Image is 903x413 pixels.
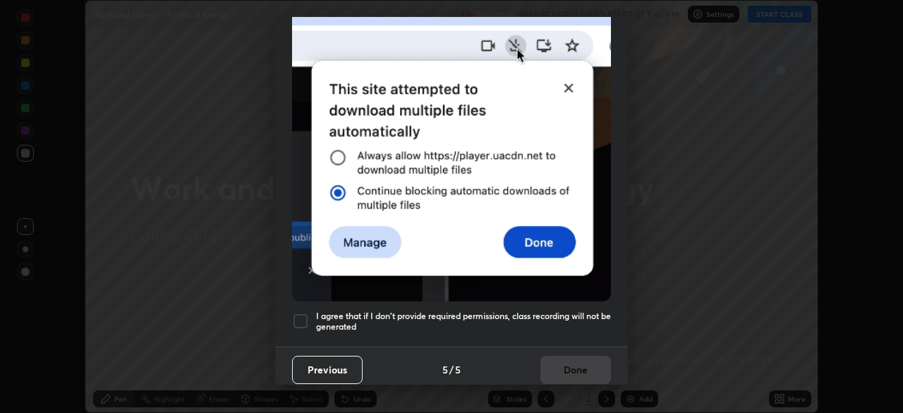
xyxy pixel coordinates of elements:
h4: 5 [455,362,461,377]
h4: / [449,362,454,377]
button: Previous [292,356,363,384]
h5: I agree that if I don't provide required permissions, class recording will not be generated [316,311,611,333]
h4: 5 [442,362,448,377]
